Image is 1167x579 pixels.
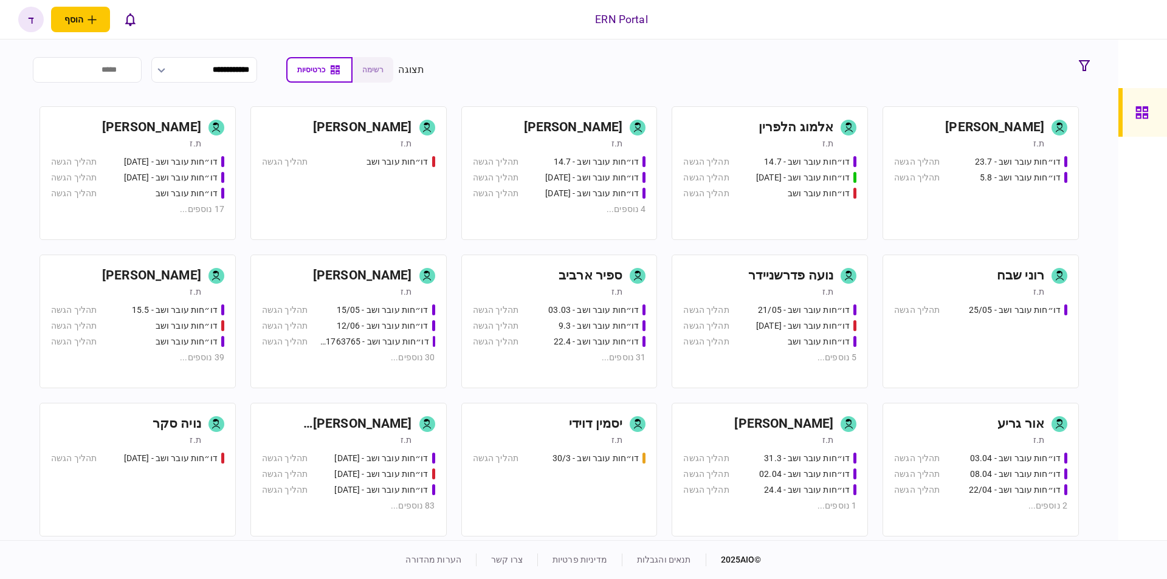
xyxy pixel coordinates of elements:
[40,106,236,240] a: [PERSON_NAME]ת.זדו״חות עובר ושב - 25.06.25תהליך הגשהדו״חות עובר ושב - 26.06.25תהליך הגשהדו״חות עו...
[40,255,236,388] a: [PERSON_NAME]ת.זדו״חות עובר ושב - 15.5תהליך הגשהדו״חות עובר ושבתהליך הגשהדו״חות עובר ושבתהליך הגש...
[883,106,1079,240] a: [PERSON_NAME]ת.זדו״חות עובר ושב - 23.7תהליך הגשהדו״חות עובר ושב - 5.8תהליך הגשה
[969,304,1061,317] div: דו״חות עובר ושב - 25/05
[401,286,411,298] div: ת.ז
[473,156,518,168] div: תהליך הגשה
[822,434,833,446] div: ת.ז
[262,484,308,496] div: תהליך הגשה
[473,351,646,364] div: 31 נוספים ...
[473,320,518,332] div: תהליך הגשה
[473,203,646,216] div: 4 נוספים ...
[473,171,518,184] div: תהליך הגשה
[997,414,1044,434] div: אור גריע
[759,118,834,137] div: אלמוג הלפרין
[401,434,411,446] div: ת.ז
[1033,137,1044,149] div: ת.ז
[51,203,224,216] div: 17 נוספים ...
[51,452,97,465] div: תהליך הגשה
[756,171,850,184] div: דו״חות עובר ושב - 15.07.25
[473,187,518,200] div: תהליך הגשה
[401,137,411,149] div: ת.ז
[683,499,856,512] div: 1 נוספים ...
[132,304,218,317] div: דו״חות עובר ושב - 15.5
[124,452,218,465] div: דו״חות עובר ושב - 19.03.2025
[18,7,44,32] button: ד
[262,499,435,512] div: 83 נוספים ...
[124,156,218,168] div: דו״חות עובר ושב - 25.06.25
[559,320,639,332] div: דו״חות עובר ושב - 9.3
[545,187,639,200] div: דו״חות עובר ושב - 24.7.25
[362,66,384,74] span: רשימה
[51,351,224,364] div: 39 נוספים ...
[51,335,97,348] div: תהליך הגשה
[822,286,833,298] div: ת.ז
[883,403,1079,536] a: אור גריעת.זדו״חות עובר ושב - 03.04תהליך הגשהדו״חות עובר ושב - 08.04תהליך הגשהדו״חות עובר ושב - 22...
[334,468,428,481] div: דו״חות עובר ושב - 19.3.25
[759,468,850,481] div: דו״חות עובר ושב - 02.04
[473,452,518,465] div: תהליך הגשה
[683,351,856,364] div: 5 נוספים ...
[554,156,639,168] div: דו״חות עובר ושב - 14.7
[559,266,622,286] div: ספיר ארביב
[969,484,1061,496] div: דו״חות עובר ושב - 22/04
[894,468,940,481] div: תהליך הגשה
[672,106,868,240] a: אלמוג הלפריןת.זדו״חות עובר ושב - 14.7תהליך הגשהדו״חות עובר ושב - 15.07.25תהליך הגשהדו״חות עובר וש...
[683,452,729,465] div: תהליך הגשה
[51,7,110,32] button: פתח תפריט להוספת לקוח
[262,320,308,332] div: תהליך הגשה
[262,304,308,317] div: תהליך הגשה
[473,335,518,348] div: תהליך הגשה
[706,553,762,566] div: © 2025 AIO
[734,414,833,434] div: [PERSON_NAME]
[250,403,447,536] a: [PERSON_NAME] [PERSON_NAME]ת.זדו״חות עובר ושב - 19/03/2025תהליך הגשהדו״חות עובר ושב - 19.3.25תהלי...
[51,156,97,168] div: תהליך הגשה
[313,266,412,286] div: [PERSON_NAME]
[758,304,850,317] div: דו״חות עובר ושב - 21/05
[461,106,658,240] a: [PERSON_NAME]ת.זדו״חות עובר ושב - 14.7תהליך הגשהדו״חות עובר ושב - 23.7.25תהליך הגשהדו״חות עובר וש...
[748,266,833,286] div: נועה פדרשניידר
[883,255,1079,388] a: רוני שבחת.זדו״חות עובר ושב - 25/05תהליך הגשה
[156,335,218,348] div: דו״חות עובר ושב
[262,335,308,348] div: תהליך הגשה
[51,320,97,332] div: תהליך הגשה
[683,484,729,496] div: תהליך הגשה
[970,468,1061,481] div: דו״חות עובר ושב - 08.04
[683,304,729,317] div: תהליך הגשה
[997,266,1044,286] div: רוני שבח
[461,403,658,536] a: יסמין דוידית.זדו״חות עובר ושב - 30/3תהליך הגשה
[524,118,623,137] div: [PERSON_NAME]
[334,452,428,465] div: דו״חות עובר ושב - 19/03/2025
[894,452,940,465] div: תהליך הגשה
[40,403,236,536] a: נויה סקרת.זדו״חות עובר ושב - 19.03.2025תהליך הגשה
[1033,434,1044,446] div: ת.ז
[611,286,622,298] div: ת.ז
[894,171,940,184] div: תהליך הגשה
[250,106,447,240] a: [PERSON_NAME]ת.זדו״חות עובר ושבתהליך הגשה
[683,320,729,332] div: תהליך הגשה
[980,171,1061,184] div: דו״חות עובר ושב - 5.8
[334,484,428,496] div: דו״חות עובר ושב - 19.3.25
[190,137,201,149] div: ת.ז
[461,255,658,388] a: ספיר ארביבת.זדו״חות עובר ושב - 03.03תהליך הגשהדו״חות עובר ושב - 9.3תהליך הגשהדו״חות עובר ושב - 22...
[894,156,940,168] div: תהליך הגשה
[569,414,622,434] div: יסמין דוידי
[250,255,447,388] a: [PERSON_NAME]ת.זדו״חות עובר ושב - 15/05תהליך הגשהדו״חות עובר ושב - 12/06תהליך הגשהדו״חות עובר ושב...
[554,335,639,348] div: דו״חות עובר ושב - 22.4
[297,66,325,74] span: כרטיסיות
[190,286,201,298] div: ת.ז
[683,335,729,348] div: תהליך הגשה
[102,118,201,137] div: [PERSON_NAME]
[595,12,647,27] div: ERN Portal
[262,468,308,481] div: תהליך הגשה
[683,468,729,481] div: תהליך הגשה
[398,63,424,77] div: תצוגה
[672,255,868,388] a: נועה פדרשניידרת.זדו״חות עובר ושב - 21/05תהליך הגשהדו״חות עובר ושב - 03/06/25תהליך הגשהדו״חות עובר...
[124,171,218,184] div: דו״חות עובר ושב - 26.06.25
[788,335,850,348] div: דו״חות עובר ושב
[286,57,353,83] button: כרטיסיות
[764,452,850,465] div: דו״חות עובר ושב - 31.3
[353,57,393,83] button: רשימה
[262,156,308,168] div: תהליך הגשה
[683,156,729,168] div: תהליך הגשה
[553,452,639,465] div: דו״חות עובר ושב - 30/3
